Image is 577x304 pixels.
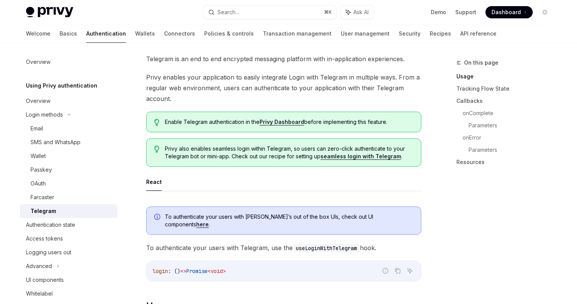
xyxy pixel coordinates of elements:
[165,145,413,160] span: Privy also enables seamless login within Telegram, so users can zero-click authenticate to your T...
[20,273,118,287] a: UI components
[20,163,118,177] a: Passkey
[20,232,118,245] a: Access tokens
[146,173,162,191] button: React
[180,268,186,275] span: =>
[539,6,551,18] button: Toggle dark mode
[26,24,50,43] a: Welcome
[431,8,446,16] a: Demo
[154,146,160,153] svg: Tip
[321,153,401,160] a: seamless login with Telegram
[393,266,403,276] button: Copy the contents from the code block
[204,24,254,43] a: Policies & controls
[456,83,557,95] a: Tracking Flow State
[164,24,195,43] a: Connectors
[293,244,360,252] code: useLoginWithTelegram
[26,262,52,271] div: Advanced
[203,5,337,19] button: Search...⌘K
[463,107,557,119] a: onComplete
[20,218,118,232] a: Authentication state
[218,8,239,17] div: Search...
[456,70,557,83] a: Usage
[26,81,97,90] h5: Using Privy authentication
[26,57,50,67] div: Overview
[353,8,369,16] span: Ask AI
[26,7,73,18] img: light logo
[165,118,413,126] span: Enable Telegram authentication in the before implementing this feature.
[485,6,533,18] a: Dashboard
[31,193,54,202] div: Farcaster
[26,275,64,284] div: UI components
[31,165,52,174] div: Passkey
[153,268,168,275] span: login
[469,144,557,156] a: Parameters
[31,151,46,161] div: Wallet
[399,24,421,43] a: Security
[154,119,160,126] svg: Tip
[86,24,126,43] a: Authentication
[20,149,118,163] a: Wallet
[324,9,332,15] span: ⌘ K
[455,8,476,16] a: Support
[31,206,56,216] div: Telegram
[340,5,374,19] button: Ask AI
[456,156,557,168] a: Resources
[154,214,162,221] svg: Info
[135,24,155,43] a: Wallets
[20,55,118,69] a: Overview
[31,179,46,188] div: OAuth
[60,24,77,43] a: Basics
[469,119,557,132] a: Parameters
[456,95,557,107] a: Callbacks
[341,24,390,43] a: User management
[211,268,223,275] span: void
[26,234,63,243] div: Access tokens
[463,132,557,144] a: onError
[26,96,50,106] div: Overview
[146,54,421,64] span: Telegram is an end to end encrypted messaging platform with in-application experiences.
[223,268,226,275] span: >
[380,266,390,276] button: Report incorrect code
[430,24,451,43] a: Recipes
[20,190,118,204] a: Farcaster
[186,268,208,275] span: Promise
[31,124,43,133] div: Email
[492,8,521,16] span: Dashboard
[20,204,118,218] a: Telegram
[464,58,498,67] span: On this page
[31,138,81,147] div: SMS and WhatsApp
[26,110,63,119] div: Login methods
[20,122,118,135] a: Email
[26,289,53,298] div: Whitelabel
[20,177,118,190] a: OAuth
[259,119,304,125] a: Privy Dashboard
[20,287,118,301] a: Whitelabel
[26,248,71,257] div: Logging users out
[208,268,211,275] span: <
[20,135,118,149] a: SMS and WhatsApp
[146,72,421,104] span: Privy enables your application to easily integrate Login with Telegram in multiple ways. From a r...
[20,245,118,259] a: Logging users out
[263,24,332,43] a: Transaction management
[405,266,415,276] button: Ask AI
[26,220,75,229] div: Authentication state
[168,268,180,275] span: : ()
[460,24,496,43] a: API reference
[196,221,209,228] a: here
[20,94,118,108] a: Overview
[165,213,413,228] span: To authenticate your users with [PERSON_NAME]’s out of the box UIs, check out UI components .
[146,242,421,253] span: To authenticate your users with Telegram, use the hook.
